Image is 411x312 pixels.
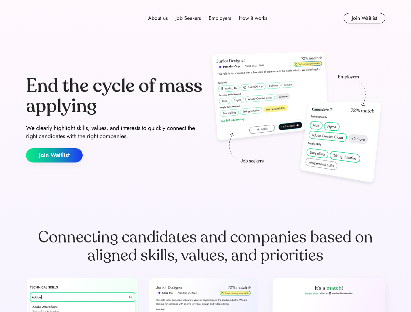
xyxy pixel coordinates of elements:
button: Join Waitlist [344,13,385,23]
button: Join Waitlist [26,148,83,162]
div: Employers [209,14,231,22]
div: Connecting candidates and companies based on aligned skills, values, and priorities [26,228,385,265]
div: Job Seekers [175,14,201,22]
img: hero-image.png [208,49,385,189]
div: About us [148,14,168,22]
img: Forward logo [26,13,72,23]
div: End the cycle of mass applying [26,76,203,116]
div: How it works [239,14,267,22]
div: We clearly highlight skills, values, and interests to quickly connect the right candidates with t... [26,124,203,140]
